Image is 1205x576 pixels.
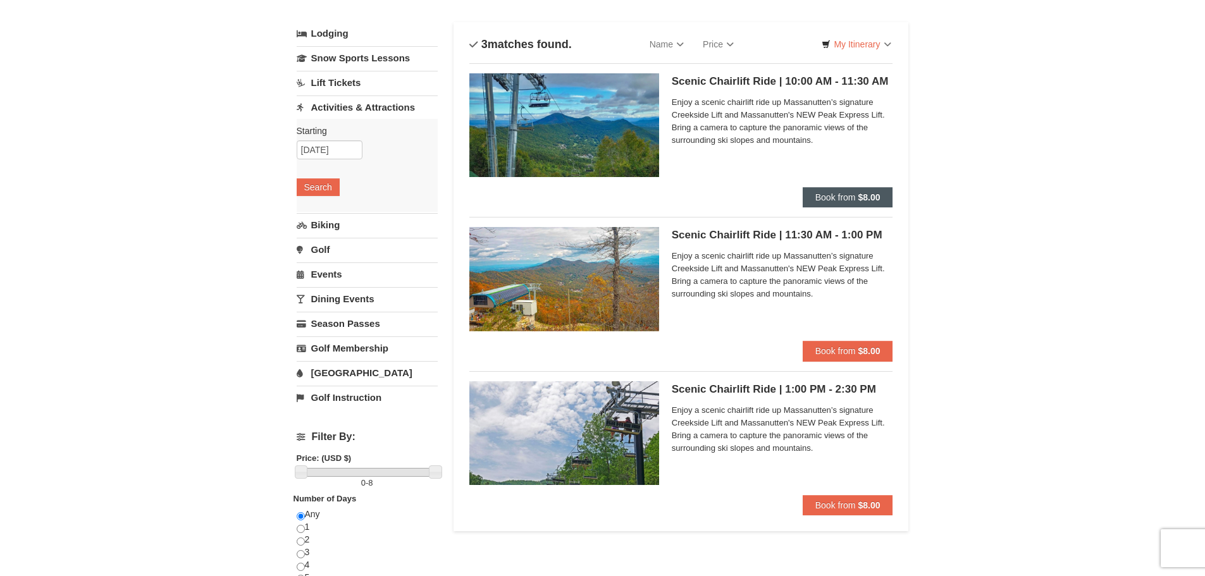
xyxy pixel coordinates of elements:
h5: Scenic Chairlift Ride | 10:00 AM - 11:30 AM [672,75,893,88]
strong: $8.00 [858,500,880,510]
span: 0 [361,478,366,487]
a: Lodging [297,22,438,45]
button: Book from $8.00 [803,341,893,361]
button: Book from $8.00 [803,187,893,207]
h5: Scenic Chairlift Ride | 11:30 AM - 1:00 PM [672,229,893,242]
a: [GEOGRAPHIC_DATA] [297,361,438,384]
h4: matches found. [469,38,572,51]
span: Book from [815,500,856,510]
a: Snow Sports Lessons [297,46,438,70]
span: Book from [815,346,856,356]
strong: Price: (USD $) [297,453,352,463]
label: - [297,477,438,489]
a: Golf [297,238,438,261]
img: 24896431-13-a88f1aaf.jpg [469,227,659,331]
a: My Itinerary [813,35,899,54]
a: Activities & Attractions [297,95,438,119]
a: Season Passes [297,312,438,335]
label: Starting [297,125,428,137]
a: Golf Membership [297,336,438,360]
span: Enjoy a scenic chairlift ride up Massanutten’s signature Creekside Lift and Massanutten's NEW Pea... [672,250,893,300]
a: Golf Instruction [297,386,438,409]
a: Dining Events [297,287,438,310]
h5: Scenic Chairlift Ride | 1:00 PM - 2:30 PM [672,383,893,396]
span: Enjoy a scenic chairlift ride up Massanutten’s signature Creekside Lift and Massanutten's NEW Pea... [672,96,893,147]
strong: Number of Days [294,494,357,503]
button: Book from $8.00 [803,495,893,515]
span: 3 [481,38,488,51]
img: 24896431-9-664d1467.jpg [469,381,659,485]
a: Biking [297,213,438,236]
strong: $8.00 [858,192,880,202]
img: 24896431-1-a2e2611b.jpg [469,73,659,177]
a: Price [693,32,743,57]
a: Name [640,32,693,57]
h4: Filter By: [297,431,438,443]
span: Enjoy a scenic chairlift ride up Massanutten’s signature Creekside Lift and Massanutten's NEW Pea... [672,404,893,455]
button: Search [297,178,340,196]
strong: $8.00 [858,346,880,356]
a: Lift Tickets [297,71,438,94]
a: Events [297,262,438,286]
span: Book from [815,192,856,202]
span: 8 [368,478,373,487]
